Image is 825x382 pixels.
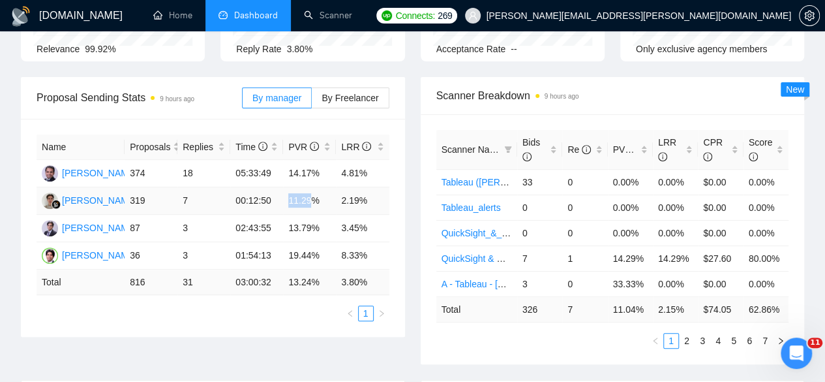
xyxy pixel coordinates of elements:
td: 87 [125,215,177,242]
img: RG [42,193,58,209]
td: 0.00% [608,195,653,220]
td: 326 [517,296,562,322]
button: right [773,333,788,349]
td: 31 [177,270,230,295]
td: 19.44% [283,242,336,270]
span: By Freelancer [322,93,378,103]
span: Scanner Breakdown [436,88,789,104]
th: Proposals [125,135,177,160]
td: 0 [562,271,607,296]
span: dashboard [218,10,228,20]
td: 80.00% [743,246,788,271]
td: 374 [125,160,177,187]
span: right [777,337,785,345]
a: 3 [695,334,710,348]
li: Previous Page [648,333,663,349]
td: 13.79% [283,215,336,242]
span: CPR [703,137,723,162]
time: 9 hours ago [545,93,579,100]
div: [PERSON_NAME] [62,166,137,180]
span: Connects: [396,8,435,23]
li: 2 [679,333,695,349]
a: A - Tableau - [GEOGRAPHIC_DATA] only [442,279,610,289]
span: info-circle [749,152,758,161]
span: filter [504,146,512,153]
span: 3.80% [287,44,313,54]
td: 0 [562,169,607,195]
td: 1 [562,246,607,271]
td: 0.00% [743,169,788,195]
td: 0 [562,195,607,220]
td: 0.00% [743,271,788,296]
a: 7 [758,334,772,348]
a: 5 [727,334,741,348]
a: 1 [359,306,373,321]
div: [PERSON_NAME] [62,248,137,263]
img: NS [42,165,58,182]
a: homeHome [153,10,192,21]
a: 1 [664,334,678,348]
span: left [346,310,354,317]
td: 05:33:49 [230,160,283,187]
li: 5 [726,333,742,349]
iframe: Intercom live chat [781,338,812,369]
a: HB[PERSON_NAME] [42,249,137,260]
td: 2.19% [336,187,389,215]
div: [PERSON_NAME] [62,193,137,208]
td: 13.24 % [283,270,336,295]
span: Proposal Sending Stats [37,89,242,106]
button: left [342,306,358,321]
th: Name [37,135,125,160]
td: 2.15 % [653,296,698,322]
span: New [786,84,804,95]
span: Scanner Name [442,144,502,155]
td: 0.00% [743,195,788,220]
td: 36 [125,242,177,270]
span: left [652,337,659,345]
li: 1 [358,306,374,321]
a: RG[PERSON_NAME] [42,195,137,205]
span: Replies [183,140,215,154]
span: Only exclusive agency members [636,44,768,54]
td: 0.00% [653,195,698,220]
span: Acceptance Rate [436,44,506,54]
span: user [468,11,477,20]
span: -- [511,44,517,54]
td: 3.80 % [336,270,389,295]
td: 3 [517,271,562,296]
time: 9 hours ago [160,95,194,103]
a: Tableau_alerts [442,202,501,213]
td: 33.33% [608,271,653,296]
span: info-circle [703,152,712,161]
td: 33 [517,169,562,195]
span: Relevance [37,44,80,54]
td: 11.29% [283,187,336,215]
td: 7 [177,187,230,215]
td: 03:00:32 [230,270,283,295]
td: $0.00 [698,271,743,296]
th: Replies [177,135,230,160]
td: 0 [517,220,562,246]
a: QuickSight_&_Qlik Sense alerts [442,228,571,238]
td: $27.60 [698,246,743,271]
span: right [378,310,385,317]
td: 62.86 % [743,296,788,322]
li: 4 [710,333,726,349]
img: PG [42,220,58,236]
td: 816 [125,270,177,295]
span: setting [800,10,819,21]
li: Next Page [773,333,788,349]
td: Total [436,296,517,322]
span: Bids [522,137,540,162]
td: 0.00% [608,169,653,195]
a: NS[PERSON_NAME] [42,167,137,178]
img: HB [42,247,58,264]
td: 01:54:13 [230,242,283,270]
span: info-circle [582,145,591,154]
a: 6 [742,334,757,348]
span: Time [235,142,267,152]
td: $0.00 [698,195,743,220]
td: 3.45% [336,215,389,242]
span: Re [567,144,591,155]
span: 99.92% [85,44,115,54]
